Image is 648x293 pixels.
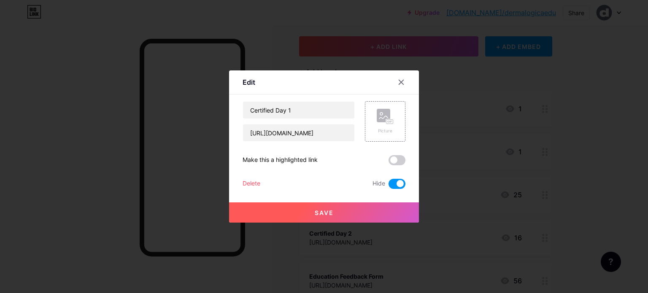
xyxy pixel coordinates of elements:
[229,202,419,223] button: Save
[315,209,334,216] span: Save
[243,124,354,141] input: URL
[377,128,394,134] div: Picture
[373,179,385,189] span: Hide
[243,77,255,87] div: Edit
[243,102,354,118] input: Title
[243,179,260,189] div: Delete
[243,155,318,165] div: Make this a highlighted link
